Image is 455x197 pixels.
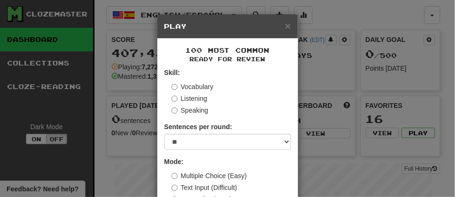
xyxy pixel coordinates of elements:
span: 100 Most Common [186,46,270,54]
label: Vocabulary [172,82,214,91]
small: Ready for Review [164,55,291,63]
label: Text Input (Difficult) [172,183,238,192]
input: Text Input (Difficult) [172,185,178,191]
input: Listening [172,96,178,102]
input: Speaking [172,107,178,114]
input: Vocabulary [172,84,178,90]
span: × [285,20,291,31]
label: Sentences per round: [164,122,232,131]
h5: Play [164,22,291,31]
label: Speaking [172,106,208,115]
strong: Mode: [164,158,184,165]
button: Close [285,21,291,31]
input: Multiple Choice (Easy) [172,173,178,179]
strong: Skill: [164,69,180,76]
label: Multiple Choice (Easy) [172,171,247,181]
label: Listening [172,94,207,103]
